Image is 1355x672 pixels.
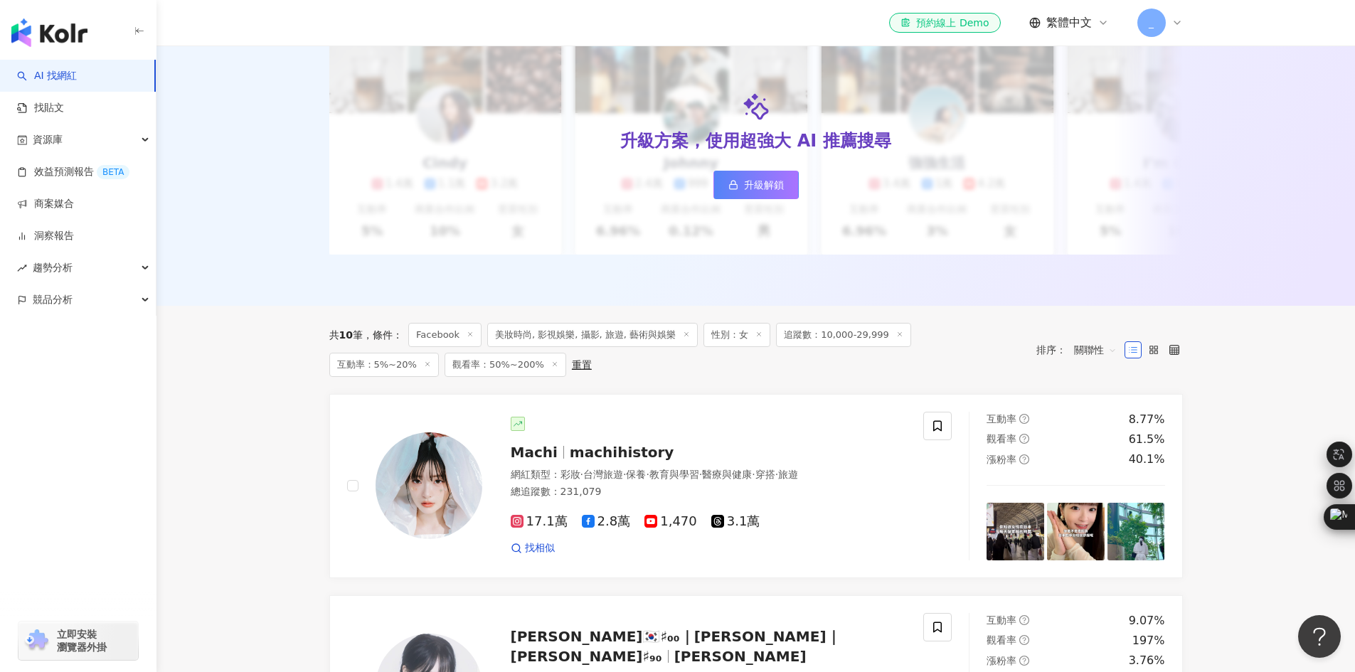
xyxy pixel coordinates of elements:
span: 條件 ： [363,329,403,341]
span: 互動率：5%~20% [329,353,439,377]
span: · [775,469,778,480]
div: 8.77% [1129,412,1165,427]
div: 40.1% [1129,452,1165,467]
span: 2.8萬 [582,514,631,529]
span: [PERSON_NAME]🇰🇷♯₀₀｜[PERSON_NAME]｜[PERSON_NAME]♯₉₀ [511,628,841,665]
a: 效益預測報告BETA [17,165,129,179]
img: KOL Avatar [376,432,482,539]
span: 漲粉率 [987,454,1016,465]
span: 1,470 [644,514,697,529]
iframe: Help Scout Beacon - Open [1298,615,1341,658]
span: question-circle [1019,615,1029,625]
span: question-circle [1019,635,1029,645]
span: Machi [511,444,558,461]
img: chrome extension [23,629,51,652]
a: KOL AvatarMachimachihistory網紅類型：彩妝·台灣旅遊·保養·教育與學習·醫療與健康·穿搭·旅遊總追蹤數：231,07917.1萬2.8萬1,4703.1萬找相似互動率q... [329,394,1183,578]
span: 漲粉率 [987,655,1016,666]
span: Facebook [408,323,482,347]
span: 17.1萬 [511,514,568,529]
span: 醫療與健康 [702,469,752,480]
span: 追蹤數：10,000-29,999 [776,323,911,347]
span: 觀看率：50%~200% [445,353,566,377]
div: 網紅類型 ： [511,468,907,482]
span: 升級解鎖 [744,179,784,191]
div: 3.76% [1129,653,1165,668]
span: 互動率 [987,413,1016,425]
a: 洞察報告 [17,229,74,243]
span: 找相似 [525,541,555,555]
span: 3.1萬 [711,514,760,529]
a: 找貼文 [17,101,64,115]
span: · [646,469,649,480]
img: logo [11,18,87,47]
span: rise [17,263,27,273]
a: chrome extension立即安裝 瀏覽器外掛 [18,622,138,660]
span: 競品分析 [33,284,73,316]
div: 預約線上 Demo [900,16,989,30]
a: 升級解鎖 [713,171,799,199]
span: 教育與學習 [649,469,699,480]
span: 立即安裝 瀏覽器外掛 [57,628,107,654]
span: [PERSON_NAME] [674,648,807,665]
span: question-circle [1019,434,1029,444]
span: 性別：女 [703,323,770,347]
img: post-image [1107,503,1165,560]
span: 彩妝 [560,469,580,480]
span: · [580,469,583,480]
span: 美妝時尚, 影視娛樂, 攝影, 旅遊, 藝術與娛樂 [487,323,698,347]
div: 61.5% [1129,432,1165,447]
span: question-circle [1019,414,1029,424]
a: 預約線上 Demo [889,13,1000,33]
span: 旅遊 [778,469,798,480]
span: 繁體中文 [1046,15,1092,31]
div: 共 筆 [329,329,363,341]
span: 保養 [626,469,646,480]
span: · [752,469,755,480]
span: question-circle [1019,454,1029,464]
span: · [699,469,702,480]
span: 趨勢分析 [33,252,73,284]
span: 台灣旅遊 [583,469,623,480]
a: 找相似 [511,541,555,555]
div: 排序： [1036,338,1125,361]
span: 關聯性 [1074,338,1117,361]
img: post-image [1047,503,1105,560]
span: machihistory [570,444,674,461]
span: 觀看率 [987,433,1016,444]
div: 重置 [572,359,592,370]
span: 觀看率 [987,634,1016,646]
div: 升級方案，使用超強大 AI 推薦搜尋 [620,129,891,154]
a: searchAI 找網紅 [17,69,77,83]
a: 商案媒合 [17,197,74,211]
img: post-image [987,503,1044,560]
div: 9.07% [1129,613,1165,629]
div: 197% [1132,633,1165,649]
span: _ [1149,15,1154,31]
span: 互動率 [987,614,1016,626]
span: 穿搭 [755,469,775,480]
span: · [623,469,626,480]
span: question-circle [1019,656,1029,666]
span: 10 [339,329,353,341]
div: 總追蹤數 ： 231,079 [511,485,907,499]
span: 資源庫 [33,124,63,156]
